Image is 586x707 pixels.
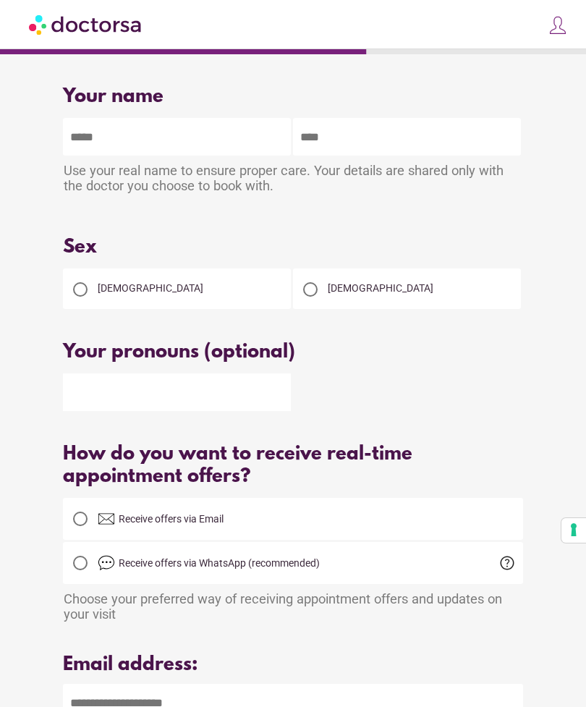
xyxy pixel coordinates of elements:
[498,554,516,572] span: help
[63,86,522,109] div: Your name
[119,557,320,569] span: Receive offers via WhatsApp (recommended)
[63,342,522,364] div: Your pronouns (optional)
[63,237,522,259] div: Sex
[561,518,586,543] button: Your consent preferences for tracking technologies
[63,156,522,204] div: Use your real name to ensure proper care. Your details are shared only with the doctor you choose...
[328,282,433,294] span: [DEMOGRAPHIC_DATA]
[29,8,143,41] img: Doctorsa.com
[98,282,203,294] span: [DEMOGRAPHIC_DATA]
[548,15,568,35] img: icons8-customer-100.png
[98,554,115,572] img: chat
[63,584,522,622] div: Choose your preferred way of receiving appointment offers and updates on your visit
[119,513,224,525] span: Receive offers via Email
[98,510,115,528] img: email
[63,444,522,488] div: How do you want to receive real-time appointment offers?
[63,654,522,677] div: Email address:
